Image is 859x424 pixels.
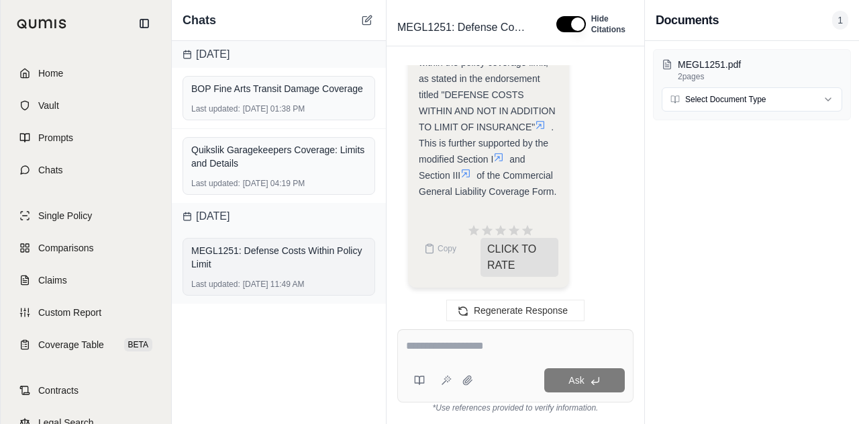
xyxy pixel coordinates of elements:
[9,155,163,185] a: Chats
[678,71,842,82] p: 2 pages
[38,273,67,287] span: Claims
[9,123,163,153] a: Prompts
[474,305,568,316] span: Regenerate Response
[172,41,386,68] div: [DATE]
[568,375,584,386] span: Ask
[38,131,73,144] span: Prompts
[38,338,104,351] span: Coverage Table
[9,376,163,405] a: Contracts
[419,122,554,165] span: . This is further supported by the modified Section I
[191,244,366,271] div: MEGL1251: Defense Costs Within Policy Limit
[9,265,163,295] a: Claims
[9,58,163,88] a: Home
[191,143,366,170] div: Quikslik Garagekeepers Coverage: Limits and Details
[832,11,848,30] span: 1
[591,13,625,35] span: Hide Citations
[656,11,719,30] h3: Documents
[38,306,101,319] span: Custom Report
[191,82,366,95] div: BOP Fine Arts Transit Damage Coverage
[9,298,163,327] a: Custom Report
[191,178,366,189] div: [DATE] 04:19 PM
[392,17,532,38] span: MEGL1251: Defense Costs Within Policy Limit
[38,241,93,255] span: Comparisons
[172,203,386,230] div: [DATE]
[662,58,842,82] button: MEGL1251.pdf2pages
[678,58,842,71] p: MEGL1251.pdf
[9,201,163,230] a: Single Policy
[191,279,240,290] span: Last updated:
[38,67,63,80] span: Home
[438,243,456,254] span: Copy
[134,13,155,34] button: Collapse sidebar
[183,11,216,30] span: Chats
[191,279,366,290] div: [DATE] 11:49 AM
[124,338,152,351] span: BETA
[392,17,540,38] div: Edit Title
[38,163,63,177] span: Chats
[38,384,79,397] span: Contracts
[397,402,634,413] div: *Use references provided to verify information.
[359,12,375,28] button: New Chat
[446,300,585,321] button: Regenerate Response
[38,209,92,222] span: Single Policy
[419,170,556,197] span: of the Commercial General Liability Coverage Form.
[9,233,163,263] a: Comparisons
[481,238,558,277] span: CLICK TO RATE
[38,99,59,112] span: Vault
[9,330,163,359] a: Coverage TableBETA
[9,91,163,120] a: Vault
[191,178,240,189] span: Last updated:
[191,103,240,114] span: Last updated:
[544,368,625,392] button: Ask
[191,103,366,114] div: [DATE] 01:38 PM
[17,19,67,29] img: Qumis Logo
[419,235,462,262] button: Copy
